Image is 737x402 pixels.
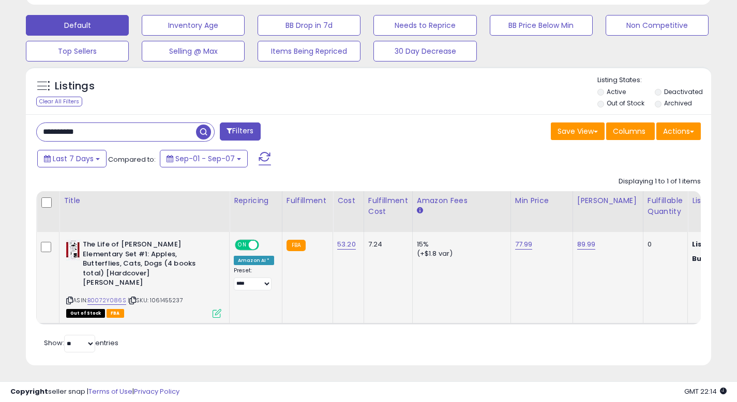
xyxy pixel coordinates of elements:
[234,195,278,206] div: Repricing
[36,97,82,106] div: Clear All Filters
[664,99,692,107] label: Archived
[83,240,208,290] b: The Life of [PERSON_NAME] Elementary Set #1: Apples, Butterflies, Cats, Dogs (4 books total) [Har...
[577,239,596,250] a: 89.99
[66,240,221,316] div: ASIN:
[551,122,605,140] button: Save View
[417,195,506,206] div: Amazon Fees
[619,177,701,187] div: Displaying 1 to 1 of 1 items
[373,41,476,61] button: 30 Day Decrease
[607,99,644,107] label: Out of Stock
[684,386,727,396] span: 2025-09-15 22:14 GMT
[577,195,639,206] div: [PERSON_NAME]
[234,256,274,265] div: Amazon AI *
[656,122,701,140] button: Actions
[648,195,683,217] div: Fulfillable Quantity
[258,241,274,250] span: OFF
[142,41,245,61] button: Selling @ Max
[88,386,132,396] a: Terms of Use
[515,195,568,206] div: Min Price
[64,195,225,206] div: Title
[664,87,703,96] label: Deactivated
[142,15,245,36] button: Inventory Age
[66,240,80,260] img: 41lg2xwA9mL._SL40_.jpg
[66,309,105,318] span: All listings that are currently out of stock and unavailable for purchase on Amazon
[368,240,404,249] div: 7.24
[55,79,95,94] h5: Listings
[417,240,503,249] div: 15%
[287,195,328,206] div: Fulfillment
[87,296,126,305] a: B0072Y086S
[220,122,260,141] button: Filters
[128,296,183,304] span: | SKU: 1061455237
[648,240,680,249] div: 0
[597,75,711,85] p: Listing States:
[26,41,129,61] button: Top Sellers
[613,126,645,136] span: Columns
[606,15,709,36] button: Non Competitive
[258,15,360,36] button: BB Drop in 7d
[107,309,124,318] span: FBA
[10,387,179,397] div: seller snap | |
[337,239,356,250] a: 53.20
[134,386,179,396] a: Privacy Policy
[337,195,359,206] div: Cost
[607,87,626,96] label: Active
[368,195,408,217] div: Fulfillment Cost
[417,249,503,258] div: (+$1.8 var)
[287,240,306,251] small: FBA
[10,386,48,396] strong: Copyright
[175,153,235,164] span: Sep-01 - Sep-07
[417,206,423,215] small: Amazon Fees.
[44,338,118,348] span: Show: entries
[373,15,476,36] button: Needs to Reprice
[26,15,129,36] button: Default
[37,150,107,167] button: Last 7 Days
[160,150,248,167] button: Sep-01 - Sep-07
[606,122,655,140] button: Columns
[515,239,533,250] a: 77.99
[490,15,593,36] button: BB Price Below Min
[53,153,94,164] span: Last 7 Days
[234,267,274,290] div: Preset:
[236,241,249,250] span: ON
[108,154,156,164] span: Compared to:
[258,41,360,61] button: Items Being Repriced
